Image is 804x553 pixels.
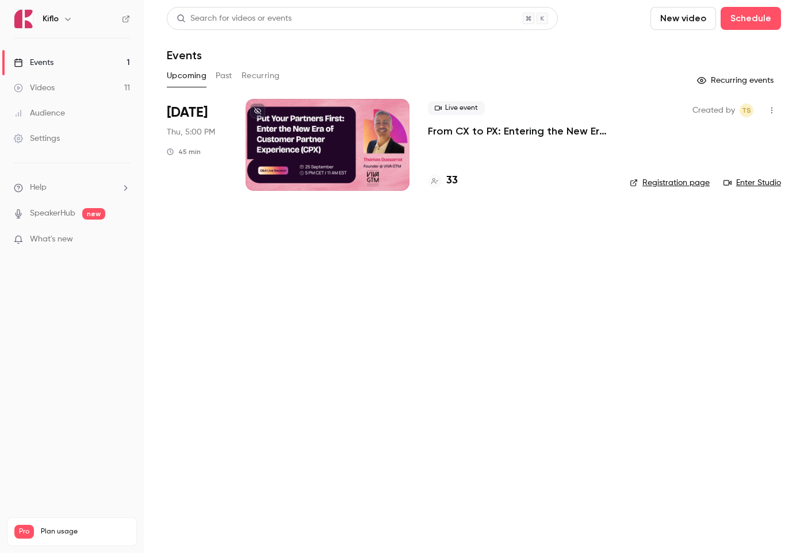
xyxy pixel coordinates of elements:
span: new [82,208,105,220]
span: Tomica Stojanovikj [740,103,753,117]
div: Search for videos or events [177,13,292,25]
span: Live event [428,101,485,115]
h1: Events [167,48,202,62]
button: New video [650,7,716,30]
img: Kiflo [14,10,33,28]
a: Registration page [630,177,710,189]
a: 33 [428,173,458,189]
div: 45 min [167,147,201,156]
button: Upcoming [167,67,206,85]
span: [DATE] [167,103,208,122]
button: Recurring events [692,71,781,90]
span: Help [30,182,47,194]
div: Settings [14,133,60,144]
span: TS [742,103,751,117]
a: From CX to PX: Entering the New Era of Partner Experience [428,124,611,138]
span: Pro [14,525,34,539]
button: Schedule [721,7,781,30]
a: SpeakerHub [30,208,75,220]
h6: Kiflo [43,13,59,25]
li: help-dropdown-opener [14,182,130,194]
span: Plan usage [41,527,129,536]
span: Created by [692,103,735,117]
button: Past [216,67,232,85]
a: Enter Studio [723,177,781,189]
div: Audience [14,107,65,119]
div: Events [14,57,53,68]
span: Thu, 5:00 PM [167,126,215,138]
div: Sep 25 Thu, 5:00 PM (Europe/Rome) [167,99,227,191]
iframe: Noticeable Trigger [116,235,130,245]
span: What's new [30,233,73,245]
div: Videos [14,82,55,94]
button: Recurring [242,67,280,85]
h4: 33 [446,173,458,189]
